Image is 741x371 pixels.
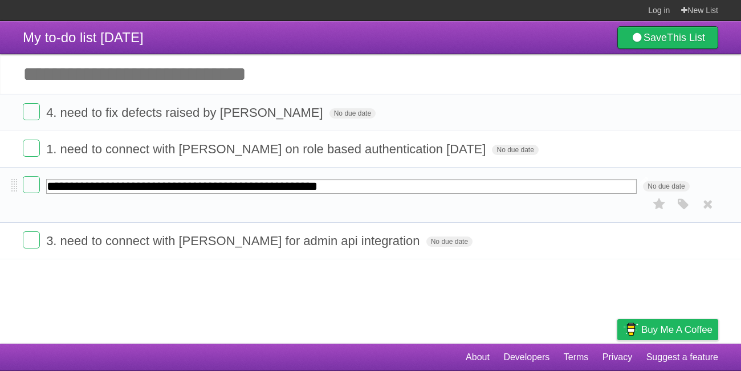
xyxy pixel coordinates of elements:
span: 1. need to connect with [PERSON_NAME] on role based authentication [DATE] [46,142,488,156]
a: Suggest a feature [646,346,718,368]
span: No due date [643,181,689,191]
a: Privacy [602,346,632,368]
span: No due date [492,145,538,155]
span: No due date [329,108,376,119]
label: Done [23,140,40,157]
span: Buy me a coffee [641,320,712,340]
span: 3. need to connect with [PERSON_NAME] for admin api integration [46,234,422,248]
a: SaveThis List [617,26,718,49]
a: Buy me a coffee [617,319,718,340]
a: Terms [564,346,589,368]
label: Done [23,231,40,248]
span: My to-do list [DATE] [23,30,144,45]
a: Developers [503,346,549,368]
a: About [466,346,490,368]
label: Done [23,176,40,193]
label: Star task [649,195,670,214]
b: This List [667,32,705,43]
span: 4. need to fix defects raised by [PERSON_NAME] [46,105,325,120]
span: No due date [426,237,473,247]
img: Buy me a coffee [623,320,638,339]
label: Done [23,103,40,120]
